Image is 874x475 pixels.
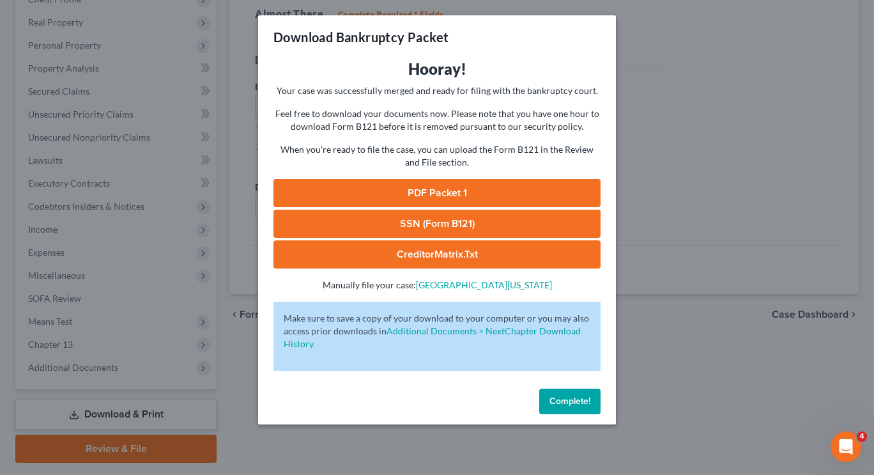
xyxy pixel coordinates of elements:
[831,432,861,462] iframe: Intercom live chat
[273,279,601,292] p: Manually file your case:
[539,389,601,414] button: Complete!
[273,240,601,269] a: CreditorMatrix.txt
[273,143,601,169] p: When you're ready to file the case, you can upload the Form B121 in the Review and File section.
[857,432,867,442] span: 4
[273,107,601,133] p: Feel free to download your documents now. Please note that you have one hour to download Form B12...
[284,312,590,350] p: Make sure to save a copy of your download to your computer or you may also access prior downloads in
[273,59,601,79] h3: Hooray!
[549,396,590,407] span: Complete!
[273,28,448,46] h3: Download Bankruptcy Packet
[273,179,601,207] a: PDF Packet 1
[273,84,601,97] p: Your case was successfully merged and ready for filing with the bankruptcy court.
[273,210,601,238] a: SSN (Form B121)
[284,325,581,349] a: Additional Documents > NextChapter Download History.
[416,279,552,290] a: [GEOGRAPHIC_DATA][US_STATE]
